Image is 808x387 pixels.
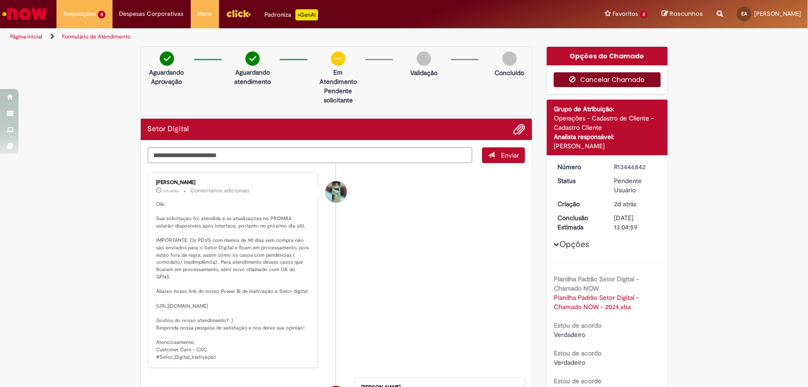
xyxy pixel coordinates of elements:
[551,213,608,232] dt: Conclusão Estimada
[547,47,668,65] div: Opções do Chamado
[670,9,703,18] span: Rascunhos
[163,188,179,194] time: 28/08/2025 08:04:31
[551,162,608,171] dt: Número
[265,9,318,20] div: Padroniza
[614,162,658,171] div: R13446842
[148,125,189,133] h2: Setor Digital Histórico de tíquete
[501,151,519,159] span: Enviar
[554,321,601,330] b: Estou de acordo
[614,200,637,208] span: 2d atrás
[554,330,585,339] span: Verdadeiro
[482,147,525,163] button: Enviar
[7,28,532,45] ul: Trilhas de página
[326,181,347,203] div: Breno Duarte Eleoterio Da Costa
[554,358,585,367] span: Verdadeiro
[640,11,648,19] span: 2
[614,213,658,232] div: [DATE] 13:04:59
[157,201,311,361] p: Olá, Sua solicitação foi atendida e as atualizações no PROMAX estarão disponíveis após interface,...
[148,147,473,163] textarea: Digite sua mensagem aqui...
[10,33,42,40] a: Página inicial
[163,188,179,194] span: 2m atrás
[295,9,318,20] p: +GenAi
[63,9,96,19] span: Requisições
[754,10,801,18] span: [PERSON_NAME]
[662,10,703,19] a: Rascunhos
[62,33,131,40] a: Formulário de Atendimento
[226,6,251,20] img: click_logo_yellow_360x200.png
[191,187,250,195] small: Comentários adicionais
[741,11,747,17] span: EA
[245,51,260,66] img: check-circle-green.png
[614,200,637,208] time: 26/08/2025 09:04:56
[1,5,49,23] img: ServiceNow
[513,123,525,135] button: Adicionar anexos
[613,9,638,19] span: Favoritos
[551,199,608,209] dt: Criação
[554,275,639,292] b: Planilha Padrão Setor Digital - Chamado NOW
[554,104,661,114] div: Grupo de Atribuição:
[554,141,661,151] div: [PERSON_NAME]
[554,349,601,357] b: Estou de acordo
[614,176,658,195] div: Pendente Usuário
[230,68,275,86] p: Aguardando atendimento
[410,68,438,77] p: Validação
[316,86,361,105] p: Pendente solicitante
[98,11,106,19] span: 4
[417,51,431,66] img: img-circle-grey.png
[502,51,517,66] img: img-circle-grey.png
[554,293,641,311] a: Download de Planilha Padrão Setor Digital - Chamado NOW - 2024.xlsx
[331,51,345,66] img: circle-minus.png
[119,9,184,19] span: Despesas Corporativas
[554,377,601,385] b: Estou de acordo
[614,199,658,209] div: 26/08/2025 09:04:56
[144,68,189,86] p: Aguardando Aprovação
[157,180,311,185] div: [PERSON_NAME]
[554,114,661,132] div: Operações - Cadastro de Cliente - Cadastro Cliente
[554,132,661,141] div: Analista responsável:
[495,68,524,77] p: Concluído
[160,51,174,66] img: check-circle-green.png
[198,9,212,19] span: More
[551,176,608,185] dt: Status
[316,68,361,86] p: Em Atendimento
[554,72,661,87] button: Cancelar Chamado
